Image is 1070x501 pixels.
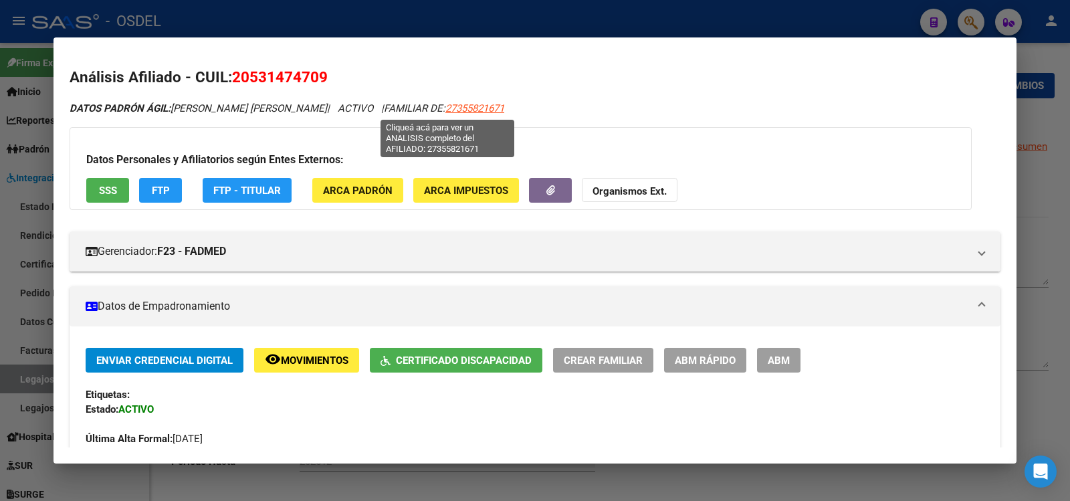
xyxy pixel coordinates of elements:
span: FAMILIAR DE: [384,102,504,114]
span: FTP [152,185,170,197]
button: Movimientos [254,348,359,373]
mat-panel-title: Gerenciador: [86,243,968,260]
span: SSS [99,185,117,197]
span: ARCA Impuestos [424,185,508,197]
button: Certificado Discapacidad [370,348,542,373]
button: ABM [757,348,800,373]
button: FTP - Titular [203,178,292,203]
button: ARCA Impuestos [413,178,519,203]
span: ARCA Padrón [323,185,393,197]
h3: Datos Personales y Afiliatorios según Entes Externos: [86,152,955,168]
span: Movimientos [281,355,348,367]
span: [DATE] [86,433,203,445]
span: 27355821671 [445,102,504,114]
button: ABM Rápido [664,348,746,373]
mat-expansion-panel-header: Datos de Empadronamiento [70,286,1000,326]
span: Crear Familiar [564,355,643,367]
button: Crear Familiar [553,348,653,373]
strong: DATOS PADRÓN ÁGIL: [70,102,171,114]
span: ABM Rápido [675,355,736,367]
button: Organismos Ext. [582,178,677,203]
button: SSS [86,178,129,203]
strong: F23 - FADMED [157,243,226,260]
strong: Etiquetas: [86,389,130,401]
mat-expansion-panel-header: Gerenciador:F23 - FADMED [70,231,1000,272]
button: ARCA Padrón [312,178,403,203]
strong: Organismos Ext. [593,185,667,197]
div: Open Intercom Messenger [1025,456,1057,488]
span: Enviar Credencial Digital [96,355,233,367]
span: Certificado Discapacidad [396,355,532,367]
span: ABM [768,355,790,367]
span: [PERSON_NAME] [PERSON_NAME] [70,102,327,114]
mat-icon: remove_red_eye [265,351,281,367]
strong: Estado: [86,403,118,415]
strong: ACTIVO [118,403,154,415]
span: FTP - Titular [213,185,281,197]
strong: Última Alta Formal: [86,433,173,445]
button: Enviar Credencial Digital [86,348,243,373]
mat-panel-title: Datos de Empadronamiento [86,298,968,314]
i: | ACTIVO | [70,102,504,114]
button: FTP [139,178,182,203]
span: 20531474709 [232,68,328,86]
h2: Análisis Afiliado - CUIL: [70,66,1000,89]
